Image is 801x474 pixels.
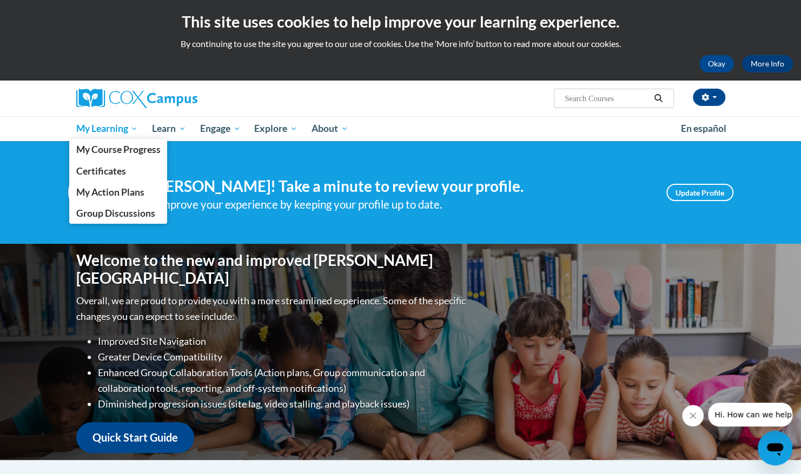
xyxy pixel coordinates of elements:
[145,116,193,141] a: Learn
[69,139,168,160] a: My Course Progress
[68,168,117,217] img: Profile Image
[674,117,733,140] a: En español
[254,122,297,135] span: Explore
[133,177,650,196] h4: Hi [PERSON_NAME]! Take a minute to review your profile.
[312,122,348,135] span: About
[193,116,248,141] a: Engage
[76,165,125,177] span: Certificates
[682,405,704,426] iframe: Close message
[69,161,168,182] a: Certificates
[69,182,168,203] a: My Action Plans
[98,333,468,349] li: Improved Site Navigation
[76,208,155,219] span: Group Discussions
[693,89,725,106] button: Account Settings
[6,8,88,16] span: Hi. How can we help?
[666,184,733,201] a: Update Profile
[76,89,282,108] a: Cox Campus
[76,186,144,198] span: My Action Plans
[98,396,468,412] li: Diminished progression issues (site lag, video stalling, and playback issues)
[708,403,792,426] iframe: Message from company
[8,38,793,50] p: By continuing to use the site you agree to our use of cookies. Use the ‘More info’ button to read...
[758,431,792,465] iframe: Button to launch messaging window
[98,365,468,396] li: Enhanced Group Collaboration Tools (Action plans, Group communication and collaboration tools, re...
[650,92,666,105] button: Search
[60,116,742,141] div: Main menu
[98,349,468,365] li: Greater Device Compatibility
[76,422,194,453] a: Quick Start Guide
[304,116,355,141] a: About
[76,293,468,324] p: Overall, we are proud to provide you with a more streamlined experience. Some of the specific cha...
[133,196,650,213] div: Help improve your experience by keeping your profile up to date.
[200,122,241,135] span: Engage
[152,122,186,135] span: Learn
[681,123,726,134] span: En español
[76,89,197,108] img: Cox Campus
[247,116,304,141] a: Explore
[76,122,138,135] span: My Learning
[8,11,793,32] h2: This site uses cookies to help improve your learning experience.
[69,203,168,224] a: Group Discussions
[76,144,160,155] span: My Course Progress
[69,116,145,141] a: My Learning
[742,55,793,72] a: More Info
[699,55,734,72] button: Okay
[76,251,468,288] h1: Welcome to the new and improved [PERSON_NAME][GEOGRAPHIC_DATA]
[564,92,650,105] input: Search Courses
